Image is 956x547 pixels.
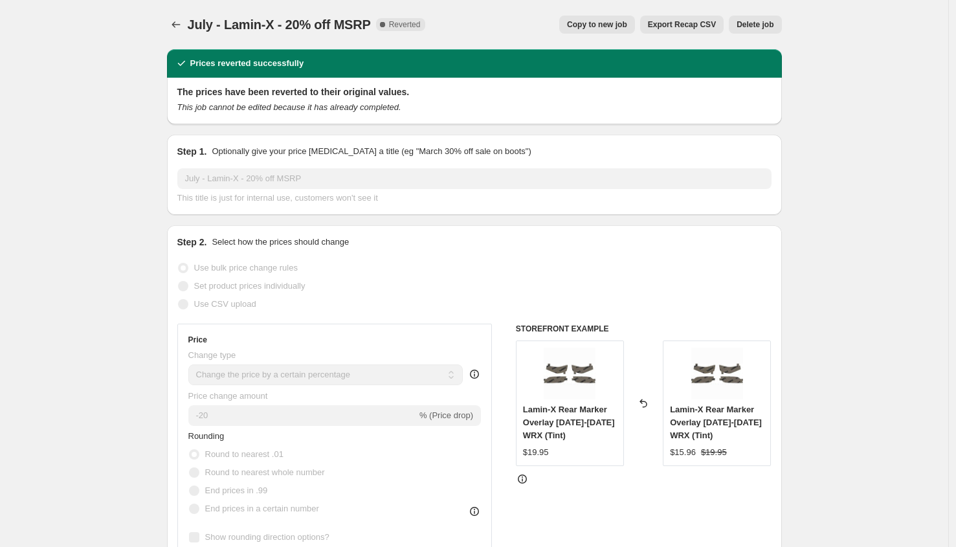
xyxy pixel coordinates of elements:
[177,168,772,189] input: 30% off holiday sale
[691,348,743,399] img: lamin-x-rear-marker-overlay-2022-2023-wrx-s1147t-872423_80x.jpg
[737,19,773,30] span: Delete job
[177,193,378,203] span: This title is just for internal use, customers won't see it
[167,16,185,34] button: Price change jobs
[523,446,549,459] div: $19.95
[177,85,772,98] h2: The prices have been reverted to their original values.
[190,57,304,70] h2: Prices reverted successfully
[729,16,781,34] button: Delete job
[194,281,306,291] span: Set product prices individually
[212,236,349,249] p: Select how the prices should change
[701,446,727,459] strike: $19.95
[544,348,595,399] img: lamin-x-rear-marker-overlay-2022-2023-wrx-s1147t-872423_80x.jpg
[205,504,319,513] span: End prices in a certain number
[177,145,207,158] h2: Step 1.
[205,486,268,495] span: End prices in .99
[523,405,615,440] span: Lamin-X Rear Marker Overlay [DATE]-[DATE] WRX (Tint)
[194,263,298,273] span: Use bulk price change rules
[468,368,481,381] div: help
[188,391,268,401] span: Price change amount
[205,532,329,542] span: Show rounding direction options?
[205,449,283,459] span: Round to nearest .01
[188,405,417,426] input: -15
[205,467,325,477] span: Round to nearest whole number
[516,324,772,334] h6: STOREFRONT EXAMPLE
[177,236,207,249] h2: Step 2.
[188,350,236,360] span: Change type
[670,405,762,440] span: Lamin-X Rear Marker Overlay [DATE]-[DATE] WRX (Tint)
[670,446,696,459] div: $15.96
[640,16,724,34] button: Export Recap CSV
[188,335,207,345] h3: Price
[212,145,531,158] p: Optionally give your price [MEDICAL_DATA] a title (eg "March 30% off sale on boots")
[188,17,371,32] span: July - Lamin-X - 20% off MSRP
[419,410,473,420] span: % (Price drop)
[648,19,716,30] span: Export Recap CSV
[177,102,401,112] i: This job cannot be edited because it has already completed.
[389,19,421,30] span: Reverted
[188,431,225,441] span: Rounding
[567,19,627,30] span: Copy to new job
[559,16,635,34] button: Copy to new job
[194,299,256,309] span: Use CSV upload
